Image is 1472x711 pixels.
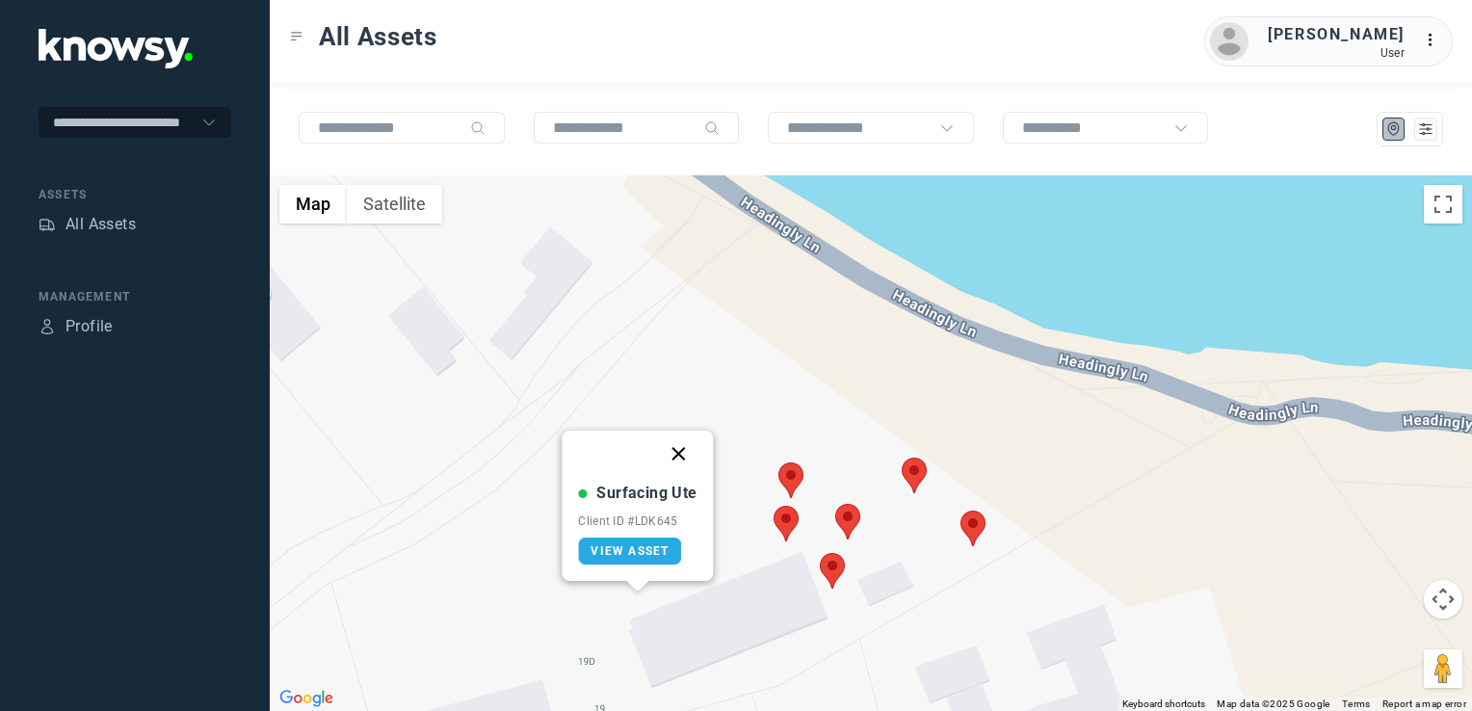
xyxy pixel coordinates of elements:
button: Drag Pegman onto the map to open Street View [1424,649,1462,688]
button: Show street map [279,185,347,224]
a: Open this area in Google Maps (opens a new window) [275,686,338,711]
a: Terms [1342,698,1371,709]
button: Map camera controls [1424,580,1462,619]
button: Keyboard shortcuts [1122,698,1205,711]
div: Map [1385,120,1403,138]
a: View Asset [578,538,681,565]
div: Search [704,120,720,136]
button: Close [656,431,702,477]
div: Toggle Menu [290,30,303,43]
div: Assets [39,216,56,233]
div: All Assets [66,213,136,236]
tspan: ... [1425,33,1444,47]
div: Surfacing Ute [596,482,697,505]
span: View Asset [591,544,669,558]
a: Report a map error [1382,698,1466,709]
span: Map data ©2025 Google [1217,698,1329,709]
img: avatar.png [1210,22,1249,61]
div: Profile [66,315,113,338]
div: List [1417,120,1434,138]
div: Management [39,288,231,305]
img: Google [275,686,338,711]
a: ProfileProfile [39,315,113,338]
div: : [1424,29,1447,52]
div: Assets [39,186,231,203]
div: : [1424,29,1447,55]
div: [PERSON_NAME] [1268,23,1405,46]
button: Toggle fullscreen view [1424,185,1462,224]
span: All Assets [319,19,437,54]
div: User [1268,46,1405,60]
button: Show satellite imagery [347,185,442,224]
div: Client ID #LDK645 [578,514,697,528]
a: AssetsAll Assets [39,213,136,236]
div: Search [470,120,486,136]
img: Application Logo [39,29,193,68]
div: Profile [39,318,56,335]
